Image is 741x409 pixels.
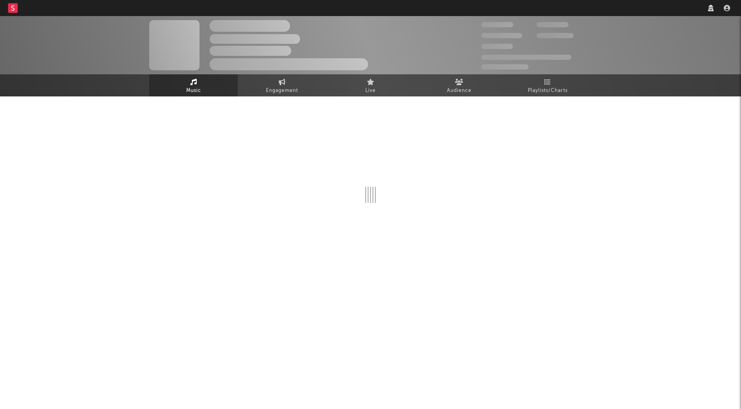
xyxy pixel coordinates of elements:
span: 100,000 [537,22,568,27]
span: Audience [447,86,471,96]
span: Music [186,86,201,96]
span: 50,000,000 [481,33,522,38]
span: 300,000 [481,22,513,27]
a: Live [326,74,415,96]
span: Playlists/Charts [528,86,568,96]
span: 1,000,000 [537,33,574,38]
a: Music [149,74,238,96]
span: 50,000,000 Monthly Listeners [481,55,571,60]
span: Jump Score: 85.0 [481,64,529,70]
span: Engagement [266,86,298,96]
a: Audience [415,74,503,96]
span: 100,000 [481,44,513,49]
a: Playlists/Charts [503,74,592,96]
span: Live [365,86,376,96]
a: Engagement [238,74,326,96]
